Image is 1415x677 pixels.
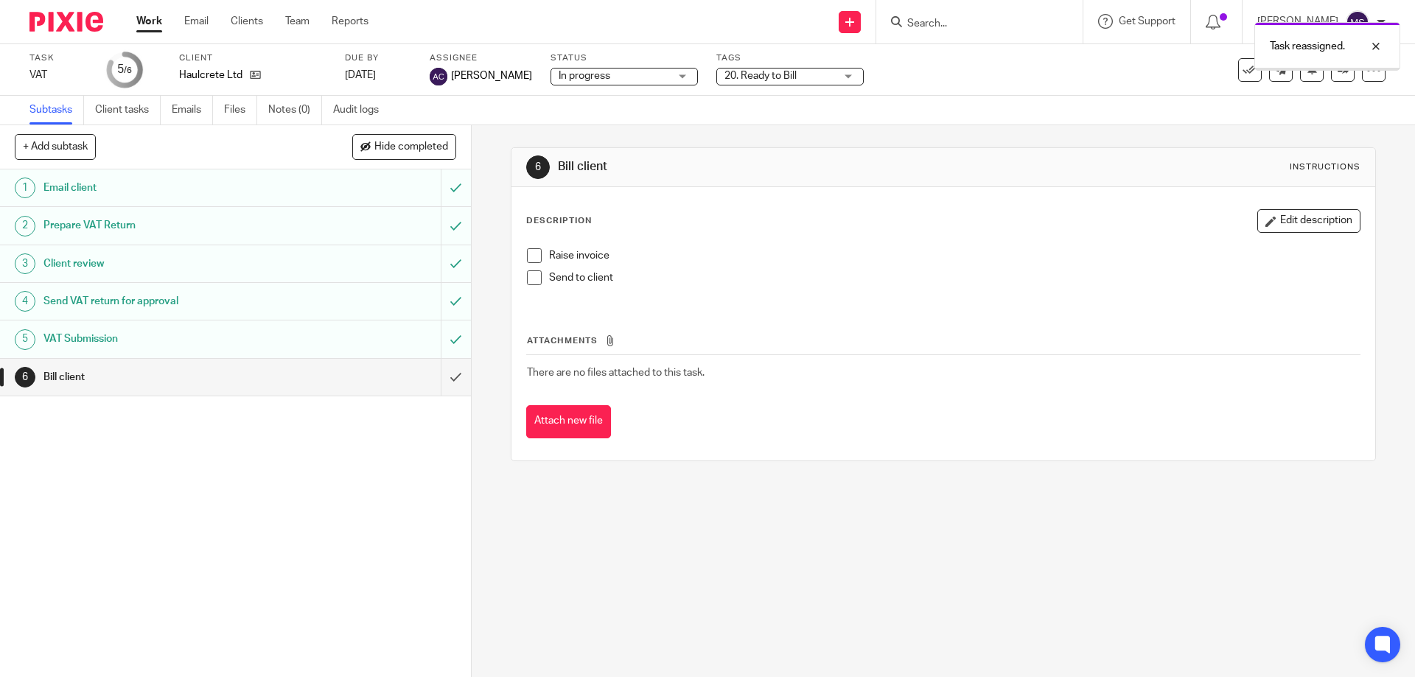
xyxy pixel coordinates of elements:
p: Haulcrete Ltd [179,68,242,83]
a: Client tasks [95,96,161,124]
img: Pixie [29,12,103,32]
span: Attachments [527,337,598,345]
p: Send to client [549,270,1359,285]
button: + Add subtask [15,134,96,159]
a: Team [285,14,310,29]
small: /6 [124,66,132,74]
h1: Prepare VAT Return [43,214,298,236]
button: Edit description [1257,209,1360,233]
div: 3 [15,253,35,274]
span: [DATE] [345,70,376,80]
div: Instructions [1290,161,1360,173]
span: 20. Ready to Bill [724,71,797,81]
img: svg%3E [430,68,447,85]
a: Notes (0) [268,96,322,124]
button: Attach new file [526,405,611,438]
a: Work [136,14,162,29]
span: In progress [559,71,610,81]
h1: Bill client [43,366,298,388]
div: 6 [526,155,550,179]
a: Audit logs [333,96,390,124]
span: Hide completed [374,141,448,153]
label: Client [179,52,326,64]
label: Due by [345,52,411,64]
a: Emails [172,96,213,124]
span: [PERSON_NAME] [451,69,532,83]
p: Raise invoice [549,248,1359,263]
p: Description [526,215,592,227]
a: Reports [332,14,368,29]
div: 2 [15,216,35,236]
label: Assignee [430,52,532,64]
div: 6 [15,367,35,387]
h1: Client review [43,253,298,275]
img: svg%3E [1346,10,1369,34]
div: 1 [15,178,35,198]
div: VAT [29,68,88,83]
h1: Email client [43,177,298,199]
p: Task reassigned. [1270,39,1345,54]
a: Files [224,96,257,124]
div: 5 [117,61,132,78]
button: Hide completed [352,134,456,159]
a: Clients [231,14,263,29]
a: Subtasks [29,96,84,124]
span: There are no files attached to this task. [527,368,705,378]
a: Email [184,14,209,29]
h1: Send VAT return for approval [43,290,298,312]
div: 5 [15,329,35,350]
label: Task [29,52,88,64]
h1: VAT Submission [43,328,298,350]
label: Status [551,52,698,64]
div: 4 [15,291,35,312]
h1: Bill client [558,159,975,175]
